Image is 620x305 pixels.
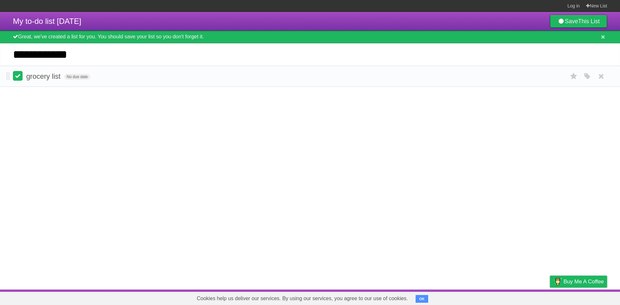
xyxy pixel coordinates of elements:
[464,291,478,303] a: About
[520,291,534,303] a: Terms
[416,295,428,303] button: OK
[485,291,512,303] a: Developers
[566,291,607,303] a: Suggest a feature
[64,74,90,80] span: No due date
[542,291,558,303] a: Privacy
[190,292,414,305] span: Cookies help us deliver our services. By using our services, you agree to our use of cookies.
[568,71,580,82] label: Star task
[13,17,81,25] span: My to-do list [DATE]
[13,71,23,81] label: Done
[563,276,604,287] span: Buy me a coffee
[578,18,600,25] b: This List
[553,276,562,287] img: Buy me a coffee
[550,15,607,28] a: SaveThis List
[26,72,62,80] span: grocery list
[550,276,607,288] a: Buy me a coffee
